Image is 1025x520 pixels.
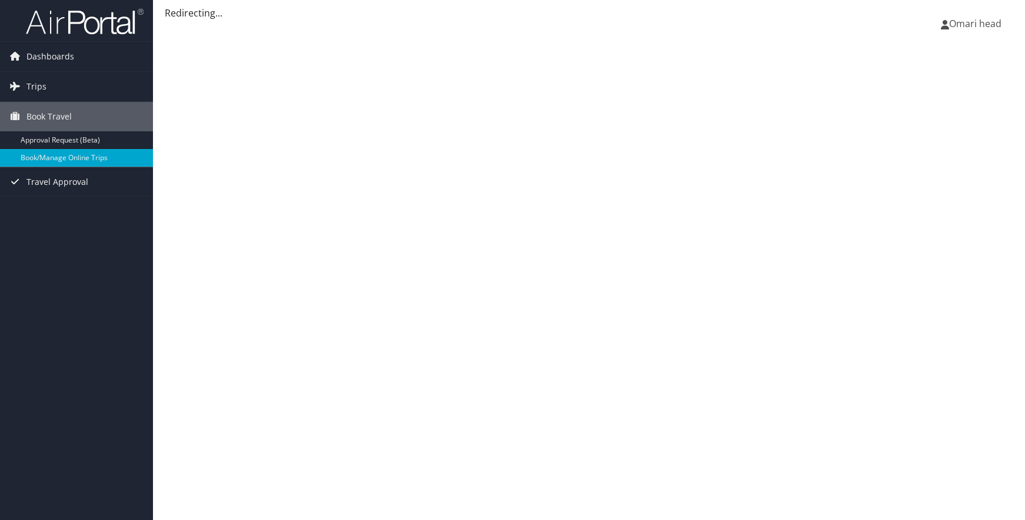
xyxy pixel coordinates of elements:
span: Trips [26,72,46,101]
span: Omari head [949,17,1001,30]
span: Book Travel [26,102,72,131]
a: Omari head [941,6,1013,41]
div: Redirecting... [165,6,1013,20]
span: Dashboards [26,42,74,71]
span: Travel Approval [26,167,88,197]
img: airportal-logo.png [26,8,144,35]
